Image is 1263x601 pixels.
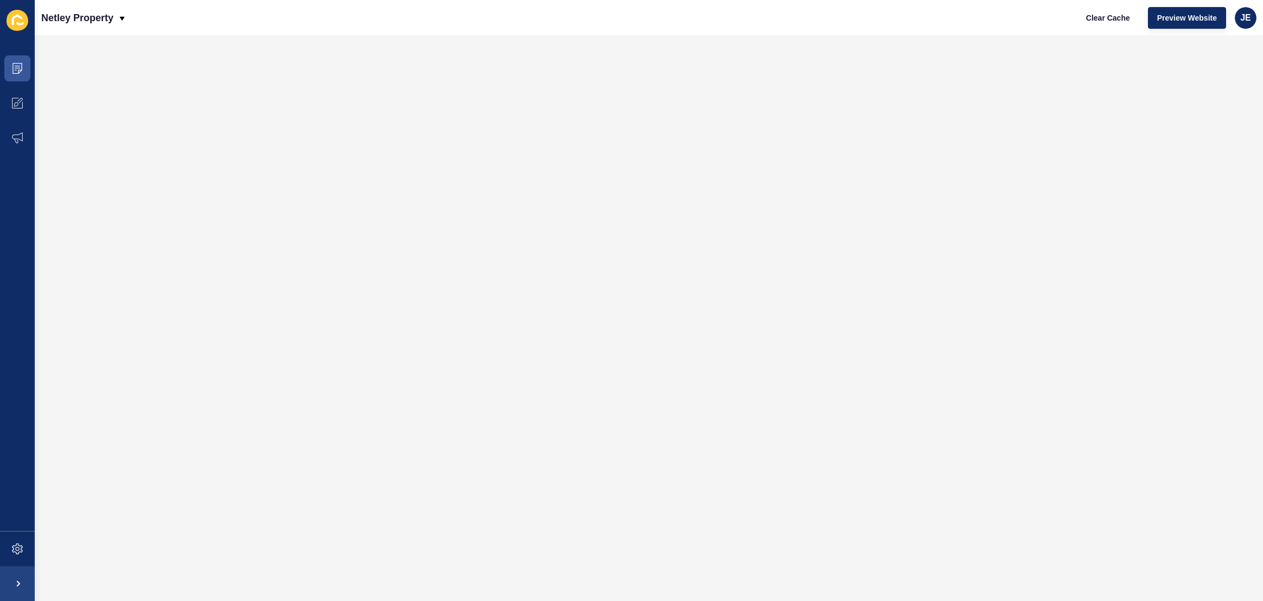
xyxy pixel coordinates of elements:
[41,4,113,31] p: Netley Property
[1086,12,1130,23] span: Clear Cache
[1148,7,1226,29] button: Preview Website
[1077,7,1139,29] button: Clear Cache
[1240,12,1251,23] span: JE
[1157,12,1217,23] span: Preview Website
